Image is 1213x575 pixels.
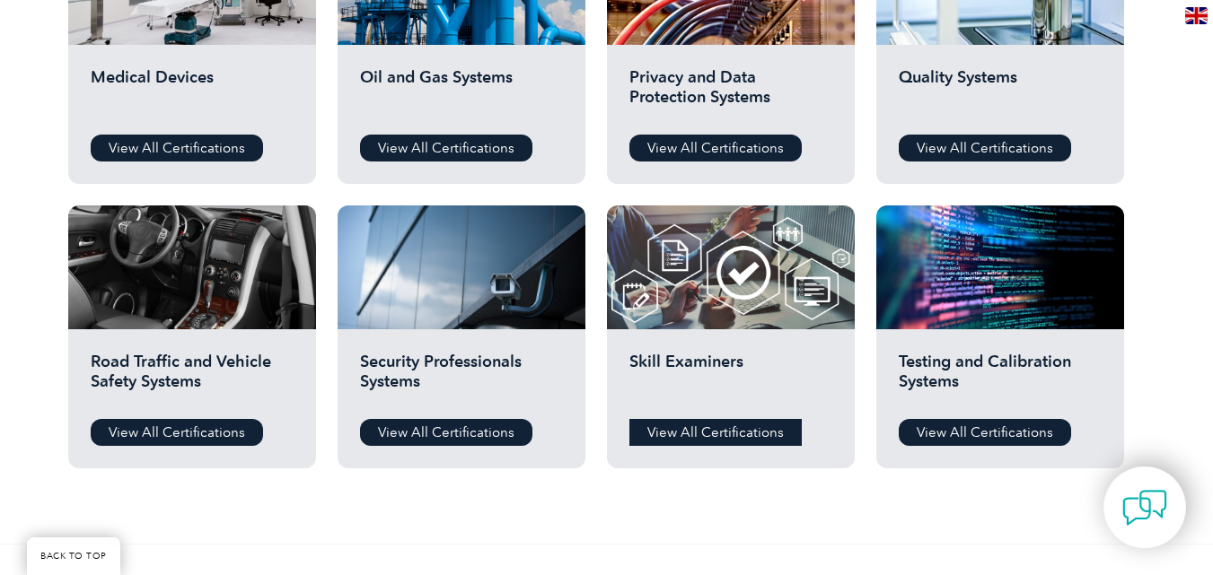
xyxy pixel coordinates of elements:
[360,419,532,446] a: View All Certifications
[91,67,294,121] h2: Medical Devices
[27,537,120,575] a: BACK TO TOP
[360,135,532,161] a: View All Certifications
[91,352,294,405] h2: Road Traffic and Vehicle Safety Systems
[360,352,563,405] h2: Security Professionals Systems
[91,419,263,446] a: View All Certifications
[629,135,802,161] a: View All Certifications
[899,135,1071,161] a: View All Certifications
[899,352,1102,405] h2: Testing and Calibration Systems
[91,135,263,161] a: View All Certifications
[899,419,1071,446] a: View All Certifications
[899,67,1102,121] h2: Quality Systems
[629,419,802,446] a: View All Certifications
[629,67,832,121] h2: Privacy and Data Protection Systems
[629,352,832,405] h2: Skill Examiners
[1122,485,1167,530] img: contact-chat.png
[1185,7,1208,24] img: en
[360,67,563,121] h2: Oil and Gas Systems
